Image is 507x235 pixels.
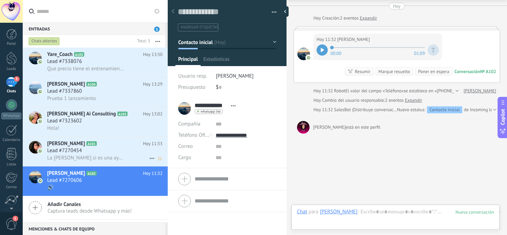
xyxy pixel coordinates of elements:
div: Usuario resp. [178,71,211,82]
button: Teléfono Oficina [178,130,210,141]
span: SalesBot (Distribuye conversaciones entre el equipo con Round Robin) [334,107,491,113]
a: avataricon[PERSON_NAME]A104Hoy 13:29Lead #7337860Prueba 1 lanzamiento [23,77,168,107]
span: 2 eventos [385,97,404,104]
span: Captura leads desde Whatsapp y más! [48,208,132,214]
span: Que precio tiene el entrenamiento? [47,65,124,72]
span: A104 [86,82,96,86]
div: WhatsApp [1,113,21,119]
span: Nuevo estatus: [397,106,425,113]
div: Hoy [313,15,322,22]
div: Hoy [393,3,401,9]
span: Lead #7338076 [47,58,82,65]
span: La [PERSON_NAME] si es una ayudadota a los negocios [47,155,124,161]
div: № A102 [480,69,496,74]
span: Cargo [178,155,191,160]
span: 01:09 [414,50,425,56]
span: Usuario resp. [178,73,207,79]
span: [PERSON_NAME] [47,170,85,177]
span: Yare_Coach [47,51,73,58]
span: Alfredo Ojeda [297,48,310,60]
div: Total: 5 [135,38,150,45]
div: Resumir [355,68,370,75]
button: Más [150,35,165,48]
span: 1 [13,216,18,221]
span: Presupuesto [178,84,205,91]
div: Poner en espera [418,68,449,75]
button: Correo [178,141,193,152]
div: Cargo [178,152,210,163]
span: A105 [74,52,84,57]
span: para [309,208,318,215]
a: avataricon[PERSON_NAME]A101Hoy 11:33Lead #7270454La [PERSON_NAME] si es una ayudadota a los negocios [23,137,168,166]
a: avataricon[PERSON_NAME] Ai ConsultingA103Hoy 13:02Lead #7323602Hola! [23,107,168,136]
span: se establece en «[PHONE_NUMBER]» [404,87,475,94]
span: A103 [117,112,128,116]
div: Contacto inicial [427,106,462,113]
span: Lead #7270606 [47,177,82,184]
a: avatariconYare_CoachA105Hoy 13:30Lead #7338076Que precio tiene el entrenamiento? [23,48,168,77]
span: Prueba 1 lanzamiento [47,95,96,102]
img: icon [38,59,43,64]
div: Alfredo Ojeda [320,208,357,215]
span: : [357,208,358,215]
span: [PERSON_NAME] [47,140,85,147]
span: [PERSON_NAME] Ai Consulting [47,111,116,117]
a: avataricon[PERSON_NAME]A102Hoy 11:32Lead #7270606🔊 [23,166,168,196]
span: Hola! [47,125,59,131]
div: Hoy 11:32 [317,36,337,43]
a: Expandir [360,15,377,22]
img: icon [38,119,43,124]
div: Calendario [1,138,22,142]
a: [PERSON_NAME] [464,87,496,94]
div: Chats abiertos [29,37,60,45]
div: $ [216,82,276,93]
div: está en este perfil [346,124,380,131]
span: Estadísticas [203,56,230,66]
div: Cambio del usuario responsable: [313,97,422,104]
div: Hoy 11:32 [313,106,334,113]
span: #agregar etiquetas [181,25,218,30]
span: Añadir Canales [48,201,132,208]
div: Menciones & Chats de equipo [23,222,165,235]
span: Principal [178,56,198,66]
div: Presupuesto [178,82,211,93]
div: de Incoming leads [397,106,499,113]
img: com.amocrm.amocrmwa.svg [306,55,311,60]
span: A102 [86,171,96,176]
div: [PERSON_NAME] [313,124,380,131]
span: 🔊 [47,184,54,191]
span: Hoy 11:33 [143,140,162,147]
span: Lead #7270454 [47,147,82,154]
span: A101 [86,141,96,146]
span: El valor del campo «Teléfono» [346,87,404,94]
span: Hoy 13:30 [143,51,162,58]
div: Leads [1,67,22,71]
span: Copilot [499,109,506,125]
img: icon [38,178,43,183]
span: 5 [14,76,20,82]
div: Creación: [313,15,377,22]
div: Compañía [178,119,210,130]
div: Marque resuelto [378,68,410,75]
span: Correo [178,143,193,150]
span: Lead #7323602 [47,117,82,124]
span: whatsapp lite [201,110,221,113]
div: Listas [1,162,22,167]
a: Expandir [405,97,422,104]
span: [PERSON_NAME] [216,73,254,79]
span: Hoy 13:02 [143,111,162,117]
span: Hoy 13:29 [143,81,162,88]
div: Ocultar [282,6,289,17]
span: Lead #7337860 [47,88,82,95]
div: Panel [1,42,22,46]
span: 5 [154,27,160,32]
div: Hoy 11:32 [313,87,334,94]
span: 00:00 [331,50,341,56]
div: Entradas [23,22,165,35]
div: Correo [1,185,22,190]
img: icon [38,89,43,94]
div: Hoy [313,97,322,104]
span: Hoy 11:32 [143,170,162,177]
div: Conversación [455,69,480,74]
span: Robot [334,88,345,94]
